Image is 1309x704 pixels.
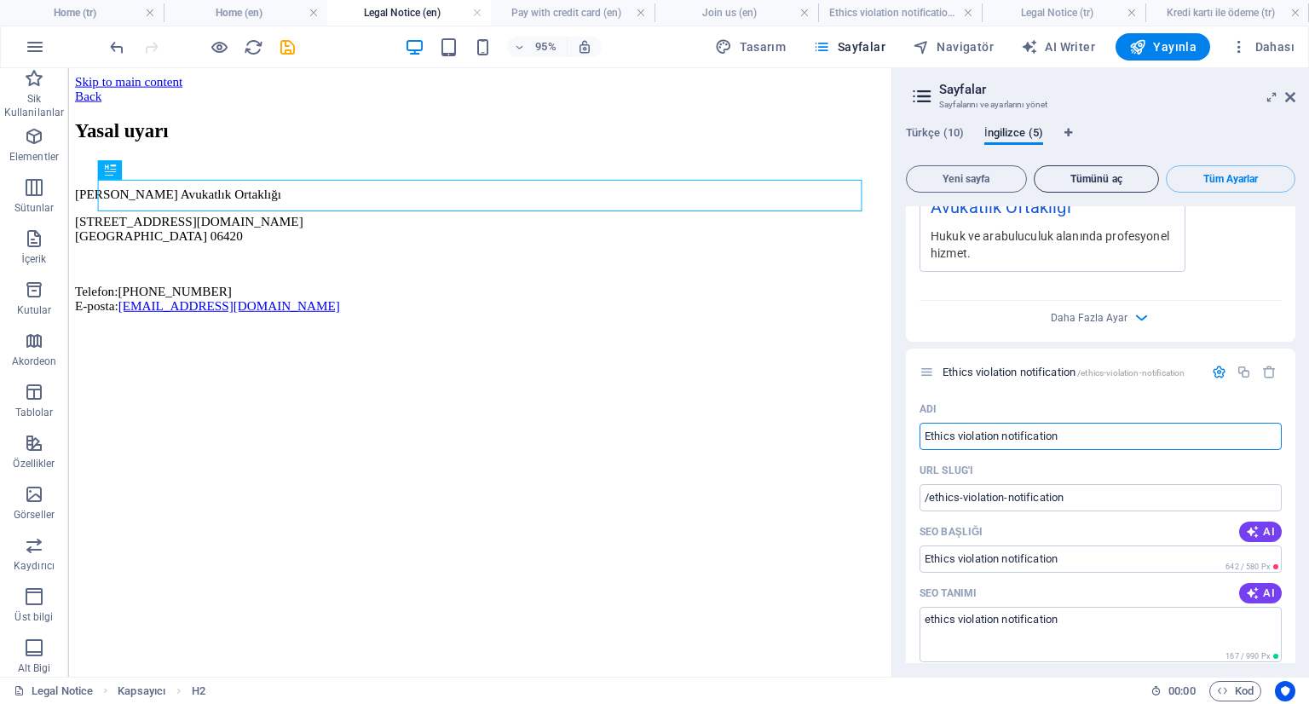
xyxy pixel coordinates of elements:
span: Tüm Ayarlar [1173,174,1288,184]
p: Kaydırıcı [14,559,55,573]
button: Ön izleme modundan çıkıp düzenlemeye devam etmek için buraya tıklayın [209,37,229,57]
span: Kod [1217,681,1254,701]
a: Skip to main content [7,7,120,21]
nav: breadcrumb [118,681,205,701]
span: Tümünü aç [1041,174,1152,184]
div: Ethics violation notification/ethics-violation-notification [937,366,1203,378]
textarea: Arama sonuçlarındaki ve sosyal medyadaki metin Arama sonuçlarındaki ve sosyal medyadaki metin Ara... [920,607,1282,662]
span: AI [1246,586,1275,600]
button: Tasarım [708,33,793,61]
i: Kaydet (Ctrl+S) [278,38,297,57]
span: Tasarım [715,38,786,55]
span: Sayfalar [813,38,885,55]
a: [EMAIL_ADDRESS][DOMAIN_NAME] [52,243,285,257]
i: Geri al: Metni değiştir (Ctrl+Z) [107,38,127,57]
p: Özellikler [13,457,55,470]
h6: 95% [533,37,560,57]
span: Seçmek için tıkla. Düzenlemek için çift tıkla [192,681,205,701]
p: Kutular [17,303,52,317]
p: Tablolar [15,406,54,419]
button: Yayınla [1116,33,1210,61]
button: Navigatör [906,33,1000,61]
button: reload [243,37,263,57]
h4: Home (en) [164,3,327,22]
button: Tümünü aç [1034,165,1160,193]
div: Tasarım (Ctrl+Alt+Y) [708,33,793,61]
h3: Sayfalarını ve ayarlarını yönet [939,97,1261,113]
p: SEO Tanımı [920,586,977,600]
p: Alt Bigi [18,661,51,675]
span: Sayfayı açmak için tıkla [943,366,1185,378]
h4: Pay with credit card (en) [491,3,654,22]
span: Dahası [1231,38,1295,55]
div: Dil Sekmeleri [906,126,1295,159]
button: Yeni sayfa [906,165,1027,193]
button: undo [107,37,127,57]
div: Sil [1262,365,1277,379]
p: URL SLUG'ı [920,464,973,477]
span: Türkçe (10) [906,123,964,147]
p: SEO Başlığı [920,525,983,539]
h6: Oturum süresi [1150,681,1196,701]
input: Bu sayfa için URL'nin son kısmı Bu sayfa için URL'nin son kısmı Bu sayfa için URL'nin son kısmı B... [920,484,1282,511]
p: Görseller [14,508,55,522]
div: Çoğalt [1237,365,1251,379]
label: Arama sonuçlarında ve tarayıcı sekmelerindeki sayfa başlığı [920,525,983,539]
input: Arama sonuçlarında ve tarayıcı sekmelerindeki sayfa başlığı Arama sonuçlarında ve tarayıcı sekmel... [920,545,1282,573]
span: Seçmek için tıkla. Düzenlemek için çift tıkla [118,681,165,701]
p: Akordeon [12,355,57,368]
button: Usercentrics [1275,681,1295,701]
span: 642 / 580 Px [1225,563,1270,571]
span: /ethics-violation-notification [1077,368,1185,378]
button: Sayfalar [806,33,892,61]
button: save [277,37,297,57]
div: Ayarlar [1212,365,1226,379]
span: Yeni sayfa [914,174,1019,184]
span: Arama sonuçlarında hesaplanan piksel uzunluğu [1222,650,1282,662]
button: Daha Fazla Ayar [1091,308,1111,328]
label: Arama sonuçlarındaki ve sosyal medyadaki metin [920,586,977,600]
span: Yayınla [1129,38,1197,55]
span: AI [1246,525,1275,539]
div: Hukuk ve arabuluculuk alanında profesyonel hizmet. [931,227,1174,262]
span: 167 / 990 Px [1225,652,1270,661]
span: 00 00 [1168,681,1195,701]
span: Arama sonuçlarında hesaplanan piksel uzunluğu [1222,561,1282,573]
span: AI Writer [1021,38,1095,55]
h4: Ethics violation notification (en) [818,3,982,22]
h4: Kredi kartı ile ödeme (tr) [1145,3,1309,22]
button: AI Writer [1014,33,1102,61]
h4: Legal Notice (en) [327,3,491,22]
span: İngilizce (5) [984,123,1043,147]
h4: Join us (en) [654,3,818,22]
button: AI [1239,583,1282,603]
h4: Legal Notice (tr) [982,3,1145,22]
button: Kod [1209,681,1261,701]
p: Elementler [9,150,59,164]
label: Bu sayfa için URL'nin son kısmı [920,464,973,477]
a: Seçimi iptal etmek için tıkla. Sayfaları açmak için çift tıkla [14,681,93,701]
p: Adı [920,402,937,416]
button: AI [1239,522,1282,542]
p: İçerik [21,252,46,266]
span: Navigatör [913,38,994,55]
h2: Sayfalar [939,82,1295,97]
button: Dahası [1224,33,1301,61]
p: Sütunlar [14,201,55,215]
span: Daha Fazla Ayar [1051,312,1127,324]
i: Yeniden boyutlandırmada yakınlaştırma düzeyini seçilen cihaza uyacak şekilde otomatik olarak ayarla. [577,39,592,55]
span: : [1180,684,1183,697]
i: Sayfayı yeniden yükleyin [244,38,263,57]
p: Üst bilgi [14,610,53,624]
button: Tüm Ayarlar [1166,165,1295,193]
button: 95% [507,37,568,57]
